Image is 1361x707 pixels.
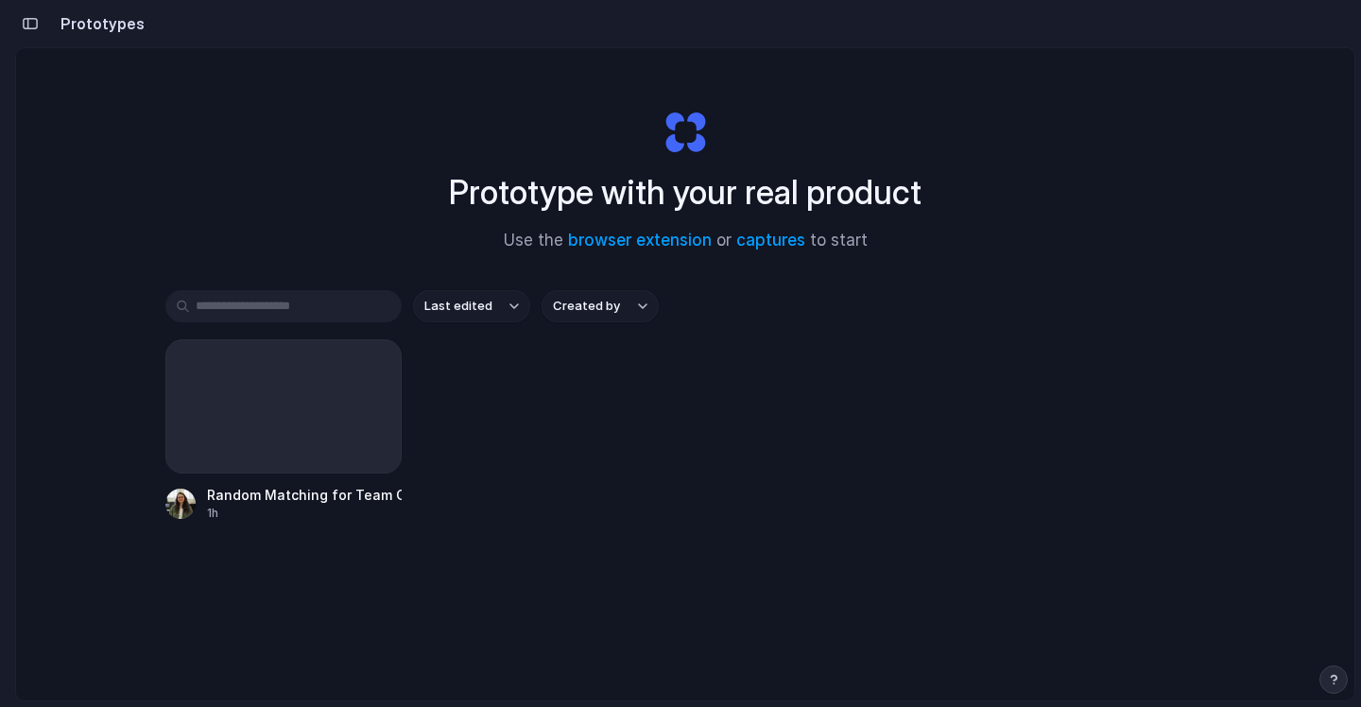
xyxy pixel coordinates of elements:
span: Use the or to start [504,229,868,253]
a: browser extension [568,231,712,250]
button: Created by [542,290,659,322]
div: 1h [207,505,402,522]
a: captures [736,231,805,250]
span: Created by [553,297,620,316]
h1: Prototype with your real product [449,167,922,217]
div: Random Matching for Team Coffee [207,485,402,505]
span: Last edited [424,297,492,316]
a: Random Matching for Team Coffee1h [165,339,402,522]
button: Last edited [413,290,530,322]
h2: Prototypes [53,12,145,35]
